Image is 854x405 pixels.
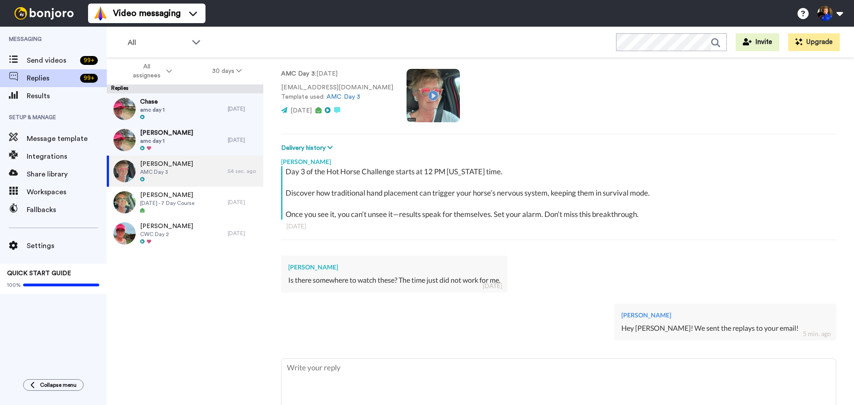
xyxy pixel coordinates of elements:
img: bj-logo-header-white.svg [11,7,77,20]
img: 8e220966-bc14-40cf-a273-41a5d26991d4-thumb.jpg [113,222,136,245]
span: All [128,37,187,48]
span: Share library [27,169,107,180]
div: [DATE] [228,199,259,206]
div: Is there somewhere to watch these? The time just did not work for me. [288,275,500,285]
div: 54 sec. ago [228,168,259,175]
div: [PERSON_NAME] [621,311,829,320]
div: [PERSON_NAME] [288,263,500,272]
a: AMC Day 3 [326,94,360,100]
span: [DATE] [290,108,312,114]
img: vm-color.svg [93,6,108,20]
div: Replies [107,84,263,93]
a: [PERSON_NAME]CWC Day 2[DATE] [107,218,263,249]
button: All assignees [109,59,192,84]
p: : [DATE] [281,69,393,79]
span: QUICK START GUIDE [7,270,71,277]
span: [PERSON_NAME] [140,128,193,137]
button: Upgrade [788,33,840,51]
button: 30 days [192,63,262,79]
span: Replies [27,73,77,84]
img: a406b6fa-c6ce-4d84-a157-2871c4a58653-thumb.jpg [113,191,136,213]
span: amc day 1 [140,137,193,144]
div: Hey [PERSON_NAME]! We sent the replays to your email! [621,323,829,333]
a: [PERSON_NAME]amc day 1[DATE] [107,124,263,156]
span: 100% [7,281,21,289]
span: Integrations [27,151,107,162]
img: d98e3ede-bcea-49e8-b94b-f5a687df98b3-thumb.jpg [113,160,136,182]
div: [DATE] [228,136,259,144]
div: Day 3 of the Hot Horse Challenge starts at 12 PM [US_STATE] time. Discover how traditional hand p... [286,166,834,220]
div: [DATE] [286,222,831,231]
span: [PERSON_NAME] [140,160,193,168]
img: f8f415fe-5b2f-4540-8fc3-f8bc836b0966-thumb.jpg [113,98,136,120]
span: AMC Day 3 [140,168,193,176]
span: Workspaces [27,187,107,197]
div: [DATE] [228,105,259,112]
span: Fallbacks [27,205,107,215]
span: CWC Day 2 [140,231,193,238]
a: [PERSON_NAME]AMC Day 354 sec. ago [107,156,263,187]
a: [PERSON_NAME][DATE] - 7 Day Course[DATE] [107,187,263,218]
span: Results [27,91,107,101]
span: Collapse menu [40,381,77,389]
span: All assignees [129,62,165,80]
div: [DATE] [228,230,259,237]
div: [DATE] [483,281,502,290]
div: [PERSON_NAME] [281,153,836,166]
span: Video messaging [113,7,181,20]
span: amc day 1 [140,106,165,113]
div: 5 min. ago [803,329,831,338]
p: [EMAIL_ADDRESS][DOMAIN_NAME] Template used: [281,83,393,102]
span: Message template [27,133,107,144]
div: 99 + [80,74,98,83]
button: Collapse menu [23,379,84,391]
span: Send videos [27,55,77,66]
a: Chaseamc day 1[DATE] [107,93,263,124]
span: [PERSON_NAME] [140,191,194,200]
span: Settings [27,241,107,251]
img: f8f415fe-5b2f-4540-8fc3-f8bc836b0966-thumb.jpg [113,129,136,151]
div: 99 + [80,56,98,65]
span: Chase [140,97,165,106]
button: Delivery history [281,143,335,153]
button: Invite [736,33,779,51]
span: [DATE] - 7 Day Course [140,200,194,207]
strong: AMC Day 3 [281,71,315,77]
span: [PERSON_NAME] [140,222,193,231]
